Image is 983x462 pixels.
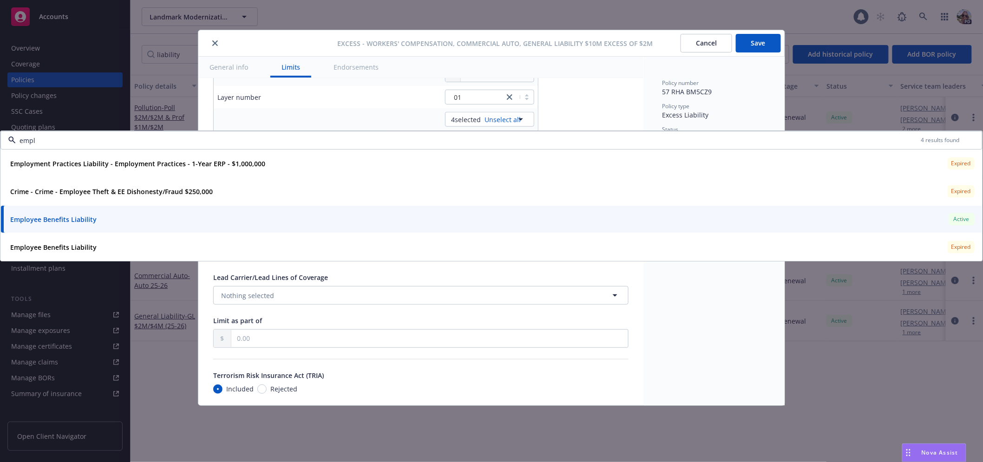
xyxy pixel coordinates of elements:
button: Nova Assist [902,443,966,462]
button: Limits [270,57,311,78]
span: Rejected [270,384,297,394]
span: Included [226,384,254,394]
div: Drag to move [903,444,914,462]
span: 57 RHA BM5CZ9 [662,87,712,96]
input: Included [213,384,223,394]
button: 4selectedUnselect all [445,112,534,127]
button: Endorsements [322,57,390,78]
input: Rejected [257,384,267,394]
button: Save [736,34,781,52]
input: Filter by keyword [16,136,921,145]
span: Nothing selected [221,291,274,300]
span: Nova Assist [922,449,958,456]
span: Status [662,125,678,133]
input: 0.00 [231,330,628,347]
button: close [210,38,221,49]
div: Layer number [217,92,261,102]
span: Excess Liability [662,111,708,119]
span: Excess - Workers' Compensation, Commercial Auto, General Liability $10M excess of $2M [338,39,653,48]
span: Limit as part of [213,316,262,325]
span: 4 selected [451,115,481,124]
button: Nothing selected [213,286,629,305]
a: Unselect all [481,115,521,124]
span: 01 [450,92,499,102]
button: General info [198,57,259,78]
strong: Employment Practices Liability - Employment Practices - 1-Year ERP - $1,000,000 [10,159,265,168]
button: Cancel [681,34,732,52]
span: Policy number [662,79,699,87]
span: 01 [454,92,461,102]
strong: Crime - Crime - Employee Theft & EE Dishonesty/Fraud $250,000 [10,187,213,196]
span: Policy type [662,102,689,110]
span: Terrorism Risk Insurance Act (TRIA) [213,371,324,380]
a: close [504,91,515,103]
span: Lead Carrier/Lead Lines of Coverage [213,273,328,282]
